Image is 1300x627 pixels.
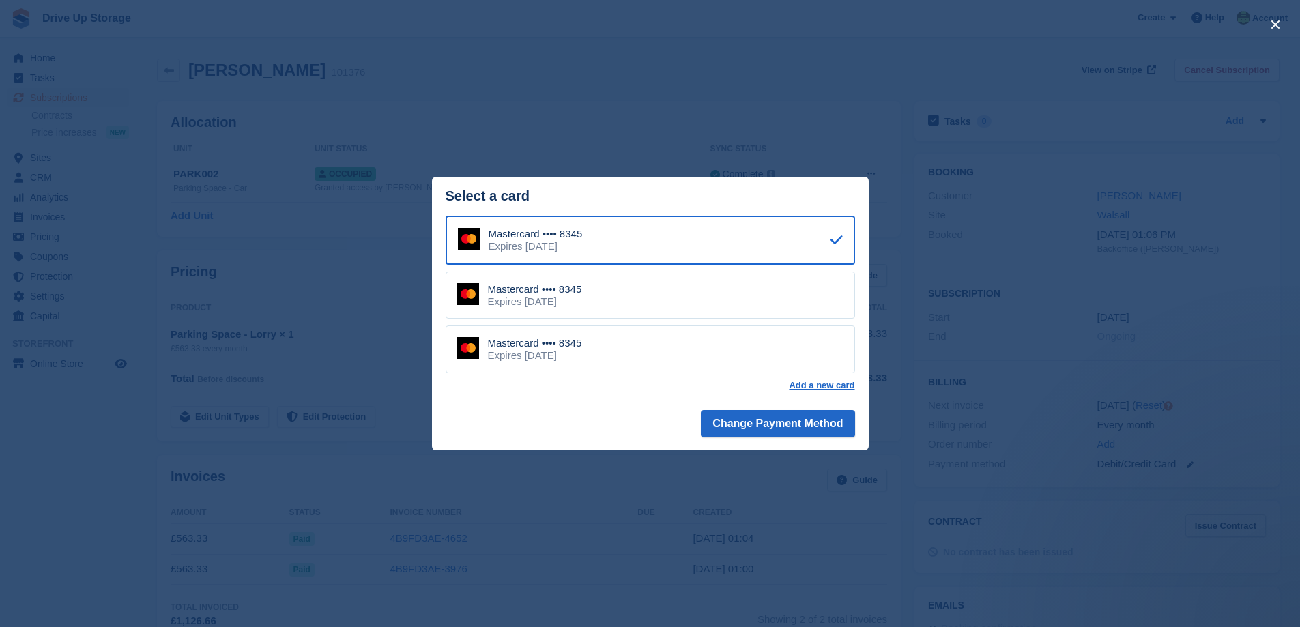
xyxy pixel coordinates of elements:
[457,283,479,305] img: Mastercard Logo
[446,188,855,204] div: Select a card
[457,337,479,359] img: Mastercard Logo
[789,380,854,391] a: Add a new card
[488,337,582,349] div: Mastercard •••• 8345
[488,349,582,362] div: Expires [DATE]
[488,295,582,308] div: Expires [DATE]
[458,228,480,250] img: Mastercard Logo
[489,228,583,240] div: Mastercard •••• 8345
[1265,14,1286,35] button: close
[488,283,582,295] div: Mastercard •••• 8345
[489,240,583,252] div: Expires [DATE]
[701,410,854,437] button: Change Payment Method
